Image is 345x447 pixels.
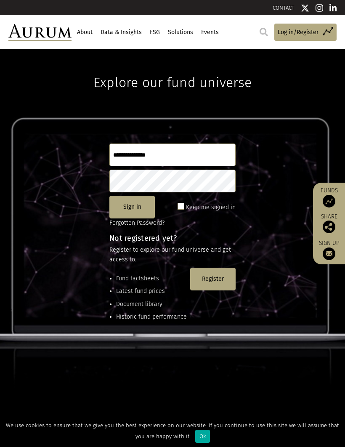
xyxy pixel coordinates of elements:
[109,196,155,218] button: Sign in
[323,247,335,260] img: Sign up to our newsletter
[317,214,341,233] div: Share
[200,25,220,40] a: Events
[329,4,337,12] img: Linkedin icon
[109,245,236,264] p: Register to explore our fund universe and get access to:
[93,49,252,90] h1: Explore our fund universe
[273,5,295,11] a: CONTACT
[317,187,341,208] a: Funds
[323,195,335,208] img: Access Funds
[317,239,341,260] a: Sign up
[323,221,335,233] img: Share this post
[116,287,187,296] li: Latest fund prices
[76,25,93,40] a: About
[186,202,236,213] label: Keep me signed in
[109,219,165,226] a: Forgotten Password?
[190,268,236,290] button: Register
[116,312,187,322] li: Historic fund performance
[195,430,210,443] div: Ok
[99,25,143,40] a: Data & Insights
[278,28,318,37] span: Log in/Register
[116,300,187,309] li: Document library
[316,4,323,12] img: Instagram icon
[274,24,337,41] a: Log in/Register
[116,274,187,283] li: Fund factsheets
[167,25,194,40] a: Solutions
[260,28,268,36] img: search.svg
[149,25,161,40] a: ESG
[8,24,72,41] img: Aurum
[109,234,236,242] h4: Not registered yet?
[301,4,309,12] img: Twitter icon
